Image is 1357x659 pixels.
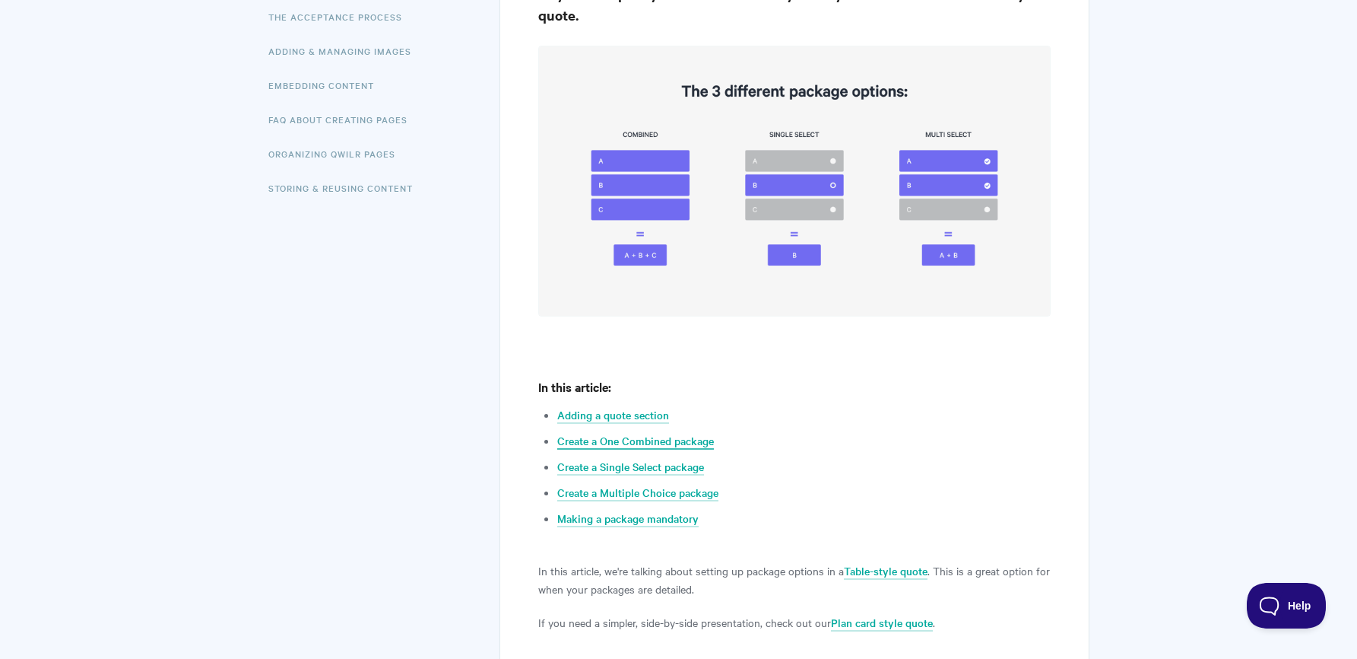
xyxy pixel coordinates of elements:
a: Embedding Content [268,70,385,100]
p: In this article, we're talking about setting up package options in a . This is a great option for... [538,562,1050,598]
h4: In this article: [538,377,1050,396]
a: Create a Multiple Choice package [557,485,718,501]
a: FAQ About Creating Pages [268,104,419,135]
a: The Acceptance Process [268,2,414,32]
a: Adding a quote section [557,407,669,424]
a: Create a Single Select package [557,459,704,476]
a: Create a One Combined package [557,433,714,450]
a: Storing & Reusing Content [268,173,424,203]
a: Making a package mandatory [557,511,699,527]
a: Table-style quote [844,563,927,580]
a: Plan card style quote [831,615,933,632]
img: file-rFbIlQKUoG.png [538,46,1050,316]
iframe: Toggle Customer Support [1247,583,1327,629]
p: If you need a simpler, side-by-side presentation, check out our . [538,613,1050,632]
a: Organizing Qwilr Pages [268,138,407,169]
a: Adding & Managing Images [268,36,423,66]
